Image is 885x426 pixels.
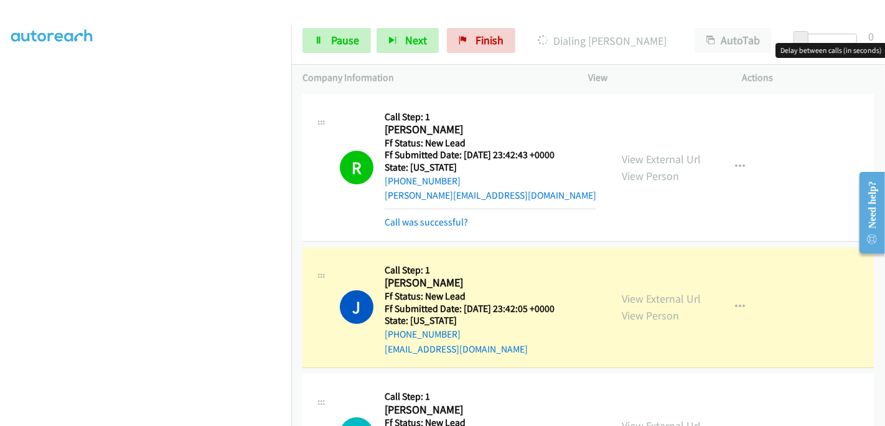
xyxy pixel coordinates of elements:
a: Call was successful? [385,216,468,228]
h5: Ff Submitted Date: [DATE] 23:42:05 +0000 [385,303,570,315]
a: [PHONE_NUMBER] [385,175,461,187]
a: Pause [302,28,371,53]
a: [EMAIL_ADDRESS][DOMAIN_NAME] [385,343,528,355]
button: AutoTab [695,28,772,53]
p: Actions [742,70,874,85]
a: [PERSON_NAME][EMAIL_ADDRESS][DOMAIN_NAME] [385,189,596,201]
h2: [PERSON_NAME] [385,276,570,290]
h5: Ff Status: New Lead [385,290,570,303]
h5: State: [US_STATE] [385,315,570,327]
h1: J [340,290,373,324]
h5: Ff Submitted Date: [DATE] 23:42:43 +0000 [385,149,596,161]
span: Finish [475,33,503,47]
p: Company Information [302,70,566,85]
iframe: Resource Center [850,163,885,262]
div: 0 [868,28,874,45]
span: Pause [331,33,359,47]
a: View Person [622,308,679,323]
span: Next [405,33,427,47]
h2: [PERSON_NAME] [385,123,570,137]
button: Next [377,28,439,53]
h5: Ff Status: New Lead [385,137,596,149]
h2: [PERSON_NAME] [385,403,570,417]
p: Dialing [PERSON_NAME] [532,32,672,49]
a: [PHONE_NUMBER] [385,328,461,340]
a: View External Url [622,291,701,306]
h5: Call Step: 1 [385,264,570,277]
a: View External Url [622,152,701,166]
h5: Call Step: 1 [385,391,570,403]
h5: State: [US_STATE] [385,161,596,174]
a: View Person [622,169,679,183]
h5: Call Step: 1 [385,111,596,123]
p: View [588,70,720,85]
h1: R [340,151,373,184]
a: Finish [447,28,515,53]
